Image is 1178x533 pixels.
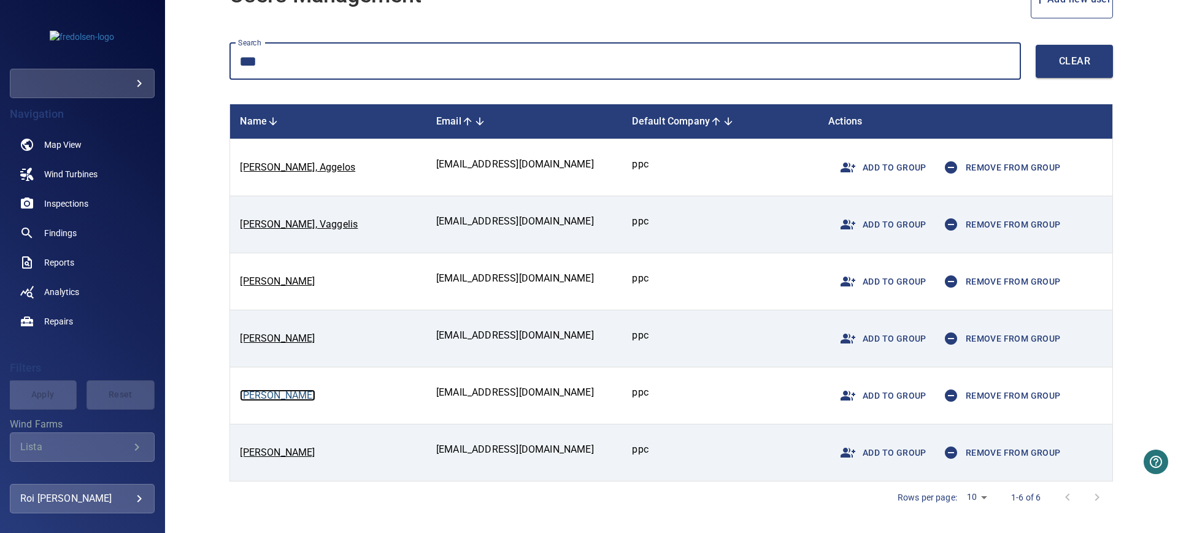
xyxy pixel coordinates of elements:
[436,215,613,229] p: [EMAIL_ADDRESS][DOMAIN_NAME]
[936,210,1061,239] span: Remove from group
[436,329,613,343] p: [EMAIL_ADDRESS][DOMAIN_NAME]
[10,218,155,248] a: findings noActive
[240,161,355,173] a: [PERSON_NAME], Aggelos
[828,149,931,186] button: Add to group
[44,315,73,328] span: Repairs
[632,158,809,172] p: ppc
[436,443,613,457] p: [EMAIL_ADDRESS][DOMAIN_NAME]
[632,215,809,229] p: ppc
[44,139,82,151] span: Map View
[10,420,155,429] label: Wind Farms
[10,108,155,120] h4: Navigation
[240,218,358,230] a: [PERSON_NAME], Vaggelis
[828,377,931,414] button: Add to group
[230,104,426,139] th: Toggle SortBy
[10,362,155,374] h4: Filters
[240,332,315,344] a: [PERSON_NAME]
[833,153,926,182] span: Add to group
[632,329,809,343] p: ppc
[10,277,155,307] a: analytics noActive
[632,114,809,129] div: Default Company
[44,168,98,180] span: Wind Turbines
[436,114,613,129] div: Email
[44,256,74,269] span: Reports
[436,272,613,286] p: [EMAIL_ADDRESS][DOMAIN_NAME]
[426,104,623,139] th: Toggle SortBy
[44,286,79,298] span: Analytics
[10,69,155,98] div: fredolsen
[828,263,931,300] button: Add to group
[240,275,315,287] a: [PERSON_NAME]
[931,377,1066,414] button: Remove from group
[10,130,155,159] a: map noActive
[1060,53,1088,70] span: Clear
[1011,491,1041,504] p: 1-6 of 6
[44,227,77,239] span: Findings
[240,114,417,129] div: Name
[833,210,926,239] span: Add to group
[936,438,1061,467] span: Remove from group
[10,159,155,189] a: windturbines noActive
[622,104,818,139] th: Toggle SortBy
[10,189,155,218] a: inspections noActive
[931,149,1066,186] button: Remove from group
[20,441,129,453] div: Lista
[898,491,957,504] p: Rows per page:
[632,272,809,286] p: ppc
[10,307,155,336] a: repairs noActive
[931,263,1066,300] button: Remove from group
[936,381,1061,410] span: Remove from group
[10,432,155,462] div: Wind Farms
[828,206,931,243] button: Add to group
[936,153,1061,182] span: Remove from group
[962,488,991,507] div: 10
[632,443,809,457] p: ppc
[44,197,88,210] span: Inspections
[931,320,1066,357] button: Remove from group
[632,386,809,400] p: ppc
[931,434,1066,471] button: Remove from group
[436,386,613,400] p: [EMAIL_ADDRESS][DOMAIN_NAME]
[833,267,926,296] span: Add to group
[828,114,1103,129] div: Actions
[833,324,926,353] span: Add to group
[936,324,1061,353] span: Remove from group
[828,320,931,357] button: Add to group
[10,248,155,277] a: reports noActive
[828,434,931,471] button: Add to group
[50,31,114,43] img: fredolsen-logo
[833,438,926,467] span: Add to group
[1036,45,1113,78] button: Clear
[20,489,144,508] div: Roi [PERSON_NAME]
[931,206,1066,243] button: Remove from group
[936,267,1061,296] span: Remove from group
[240,447,315,458] a: [PERSON_NAME]
[833,381,926,410] span: Add to group
[240,389,315,401] a: [PERSON_NAME]
[436,158,613,172] p: [EMAIL_ADDRESS][DOMAIN_NAME]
